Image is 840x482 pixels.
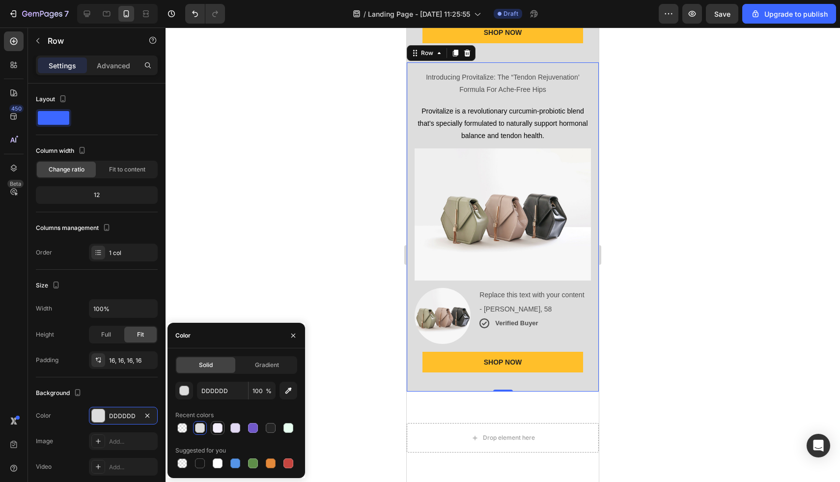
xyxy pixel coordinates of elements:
div: SHOP NOW [77,0,115,9]
div: Color [175,331,191,340]
span: Solid [199,361,213,369]
div: Size [36,279,62,292]
img: image_demo.jpg [8,260,64,316]
span: Fit [137,330,144,339]
input: Eg: FFFFFF [197,382,248,399]
div: 16, 16, 16, 16 [109,356,155,365]
button: Save [706,4,738,24]
div: Row [12,21,28,30]
div: Replace this text with your content [72,260,184,275]
input: Auto [89,300,157,317]
div: 1 col [109,249,155,257]
button: Upgrade to publish [742,4,836,24]
div: 450 [9,105,24,113]
strong: Verified Buyer [88,292,131,299]
div: Background [36,387,84,400]
div: Layout [36,93,69,106]
div: SHOP NOW [77,330,115,339]
div: 12 [38,188,156,202]
img: image_demo.jpg [8,121,184,253]
div: Undo/Redo [185,4,225,24]
span: Fit to content [109,165,145,174]
p: Settings [49,60,76,71]
div: Order [36,248,52,257]
div: Drop element here [76,406,128,414]
div: Image [36,437,53,446]
div: Add... [109,463,155,472]
p: - [PERSON_NAME], 58 [73,276,183,288]
p: Advanced [97,60,130,71]
div: Beta [7,180,24,188]
span: Change ratio [49,165,84,174]
div: DDDDDD [109,412,138,421]
span: Provitalize is a revolutionary curcumin-probiotic blend that’s specially formulated to naturally ... [11,80,181,112]
button: 7 [4,4,73,24]
div: Color [36,411,51,420]
p: Row [48,35,131,47]
div: Columns management [36,222,112,235]
span: Draft [504,9,518,18]
span: / [364,9,366,19]
div: Recent colors [175,411,214,420]
div: Suggested for you [175,446,226,455]
div: Open Intercom Messenger [807,434,830,457]
span: Gradient [255,361,279,369]
button: SHOP NOW [16,324,176,345]
p: 7 [64,8,69,20]
div: Padding [36,356,58,365]
p: Introducing Provitalize: The “Tendon Rejuvenation’ Formula For Ache-Free Hips [9,44,183,68]
div: Upgrade to publish [751,9,828,19]
div: Column width [36,144,88,158]
iframe: Design area [407,28,599,482]
span: Landing Page - [DATE] 11:25:55 [368,9,470,19]
div: Add... [109,437,155,446]
span: Save [714,10,730,18]
div: Width [36,304,52,313]
div: Height [36,330,54,339]
div: Video [36,462,52,471]
span: Full [101,330,111,339]
span: % [266,387,272,396]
